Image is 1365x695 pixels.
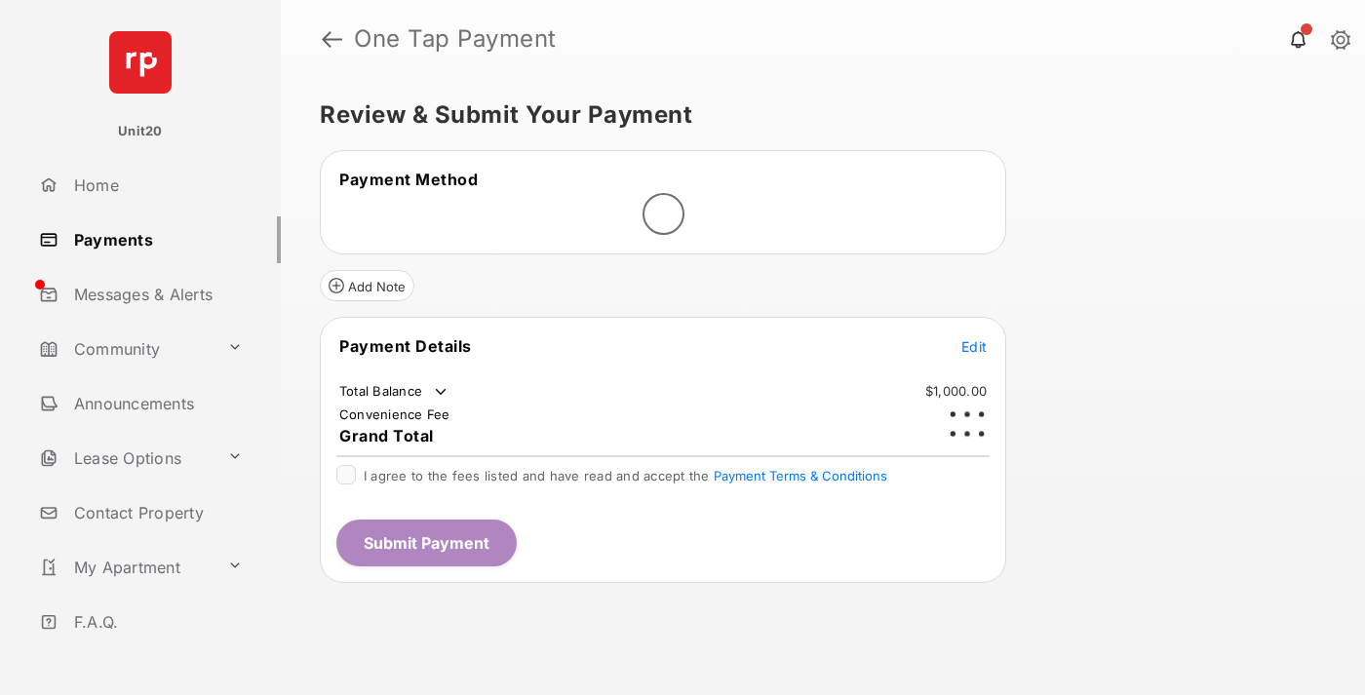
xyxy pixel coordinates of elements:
[354,27,557,51] strong: One Tap Payment
[31,216,281,263] a: Payments
[31,489,281,536] a: Contact Property
[31,598,281,645] a: F.A.Q.
[31,162,281,209] a: Home
[336,520,517,566] button: Submit Payment
[109,31,172,94] img: svg+xml;base64,PHN2ZyB4bWxucz0iaHR0cDovL3d3dy53My5vcmcvMjAwMC9zdmciIHdpZHRoPSI2NCIgaGVpZ2h0PSI2NC...
[31,326,219,372] a: Community
[714,468,887,483] button: I agree to the fees listed and have read and accept the
[118,122,163,141] p: Unit20
[320,270,414,301] button: Add Note
[31,380,281,427] a: Announcements
[961,336,987,356] button: Edit
[31,435,219,482] a: Lease Options
[339,426,434,445] span: Grand Total
[924,382,988,400] td: $1,000.00
[338,382,450,402] td: Total Balance
[364,468,887,483] span: I agree to the fees listed and have read and accept the
[31,544,219,591] a: My Apartment
[339,336,472,356] span: Payment Details
[339,170,478,189] span: Payment Method
[31,271,281,318] a: Messages & Alerts
[338,405,451,423] td: Convenience Fee
[961,338,987,355] span: Edit
[320,103,1310,127] h5: Review & Submit Your Payment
